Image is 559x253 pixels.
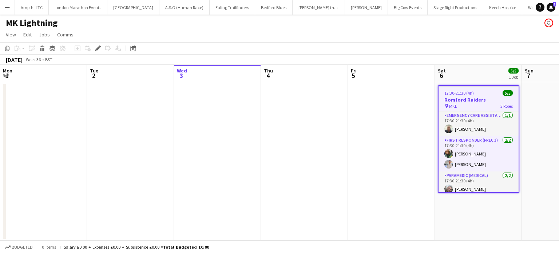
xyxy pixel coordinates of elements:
span: 5 [350,71,357,80]
span: Budgeted [12,245,33,250]
button: [PERSON_NAME] [345,0,388,15]
button: A.S.O (Human Race) [159,0,210,15]
div: [DATE] [6,56,23,63]
button: Wolf Runs [522,0,552,15]
app-user-avatar: Mark Boobier [544,19,553,27]
span: 4 [263,71,273,80]
a: Edit [20,30,35,39]
span: Edit [23,31,32,38]
h1: MK Lightning [6,17,58,28]
span: Week 36 [24,57,42,62]
span: Total Budgeted £0.00 [163,244,209,250]
span: 6 [437,71,446,80]
span: Wed [177,67,187,74]
span: 3 Roles [500,103,513,109]
span: 2 [89,71,98,80]
button: Ampthill TC [15,0,49,15]
button: Big Cow Events [388,0,428,15]
span: Sun [525,67,534,74]
app-card-role: First Responder (FREC 3)2/217:30-21:30 (4h)[PERSON_NAME][PERSON_NAME] [439,136,519,171]
span: 1 [553,2,556,7]
app-card-role: Emergency Care Assistant (Medical)1/117:30-21:30 (4h)[PERSON_NAME] [439,111,519,136]
span: 17:30-21:30 (4h) [444,90,474,96]
span: 1 [2,71,12,80]
span: 5/5 [503,90,513,96]
button: Stage Right Productions [428,0,483,15]
span: Jobs [39,31,50,38]
h3: Romford Raiders [439,96,519,103]
span: 7 [524,71,534,80]
button: Bedford Blues [255,0,293,15]
span: Comms [57,31,74,38]
a: Comms [54,30,76,39]
app-card-role: Paramedic (Medical)2/217:30-21:30 (4h)[PERSON_NAME] [439,171,519,207]
button: [PERSON_NAME] trust [293,0,345,15]
a: 1 [547,3,555,12]
span: Sat [438,67,446,74]
span: 3 [176,71,187,80]
span: Mon [3,67,12,74]
button: Budgeted [4,243,34,251]
span: Tue [90,67,98,74]
span: 5/5 [508,68,519,74]
div: 1 Job [509,74,518,80]
button: Ealing Trailfinders [210,0,255,15]
app-job-card: 17:30-21:30 (4h)5/5Romford Raiders MKL3 RolesEmergency Care Assistant (Medical)1/117:30-21:30 (4h... [438,85,519,193]
span: 0 items [40,244,58,250]
span: View [6,31,16,38]
a: View [3,30,19,39]
button: [GEOGRAPHIC_DATA] [107,0,159,15]
a: Jobs [36,30,53,39]
span: Thu [264,67,273,74]
button: Keech Hospice [483,0,522,15]
div: BST [45,57,52,62]
button: London Marathon Events [49,0,107,15]
span: Fri [351,67,357,74]
div: Salary £0.00 + Expenses £0.00 + Subsistence £0.00 = [64,244,209,250]
span: MKL [449,103,457,109]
